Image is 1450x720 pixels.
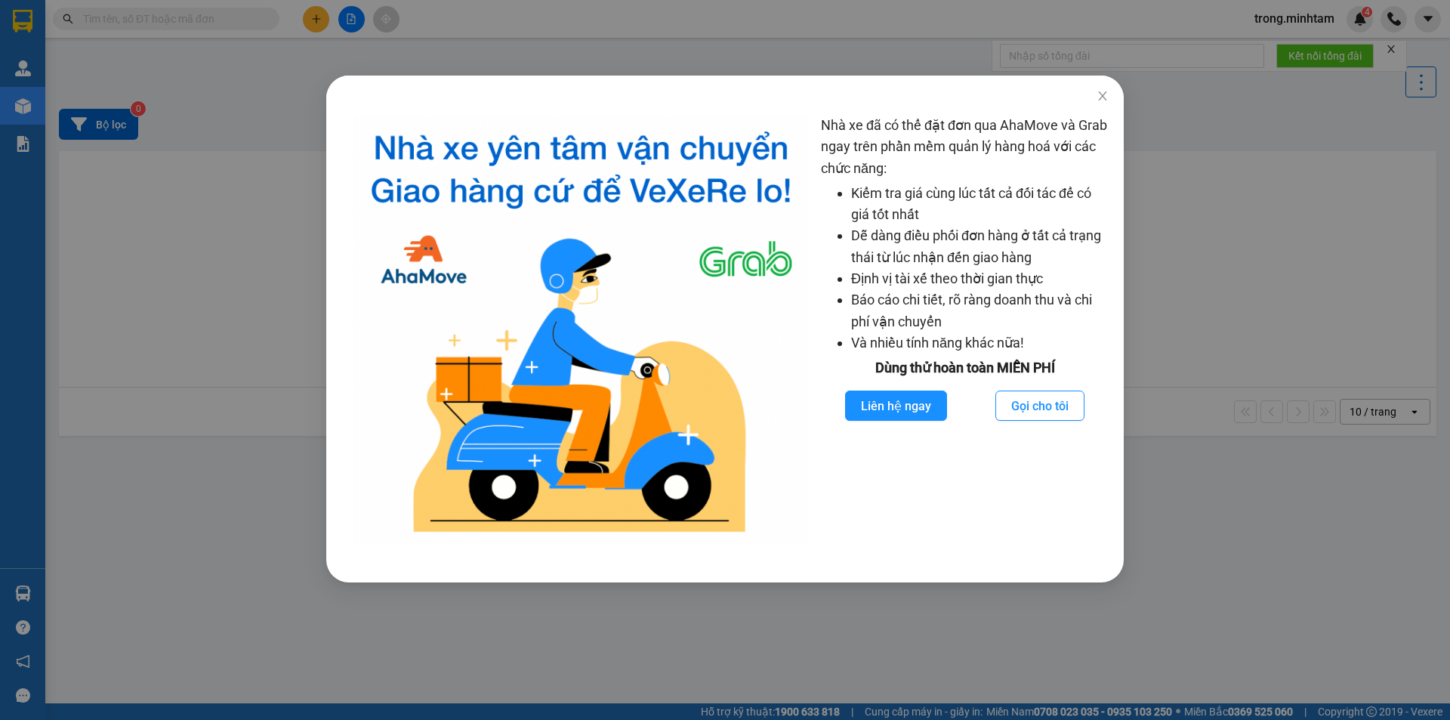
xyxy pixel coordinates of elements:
[851,332,1109,354] li: Và nhiều tính năng khác nữa!
[821,357,1109,379] div: Dùng thử hoàn toàn MIỄN PHÍ
[851,268,1109,289] li: Định vị tài xế theo thời gian thực
[1011,397,1069,416] span: Gọi cho tôi
[995,391,1084,421] button: Gọi cho tôi
[1097,90,1109,102] span: close
[821,115,1109,545] div: Nhà xe đã có thể đặt đơn qua AhaMove và Grab ngay trên phần mềm quản lý hàng hoá với các chức năng:
[851,183,1109,226] li: Kiểm tra giá cùng lúc tất cả đối tác để có giá tốt nhất
[353,115,809,545] img: logo
[845,391,947,421] button: Liên hệ ngay
[1081,76,1124,118] button: Close
[861,397,931,416] span: Liên hệ ngay
[851,225,1109,268] li: Dễ dàng điều phối đơn hàng ở tất cả trạng thái từ lúc nhận đến giao hàng
[851,289,1109,332] li: Báo cáo chi tiết, rõ ràng doanh thu và chi phí vận chuyển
